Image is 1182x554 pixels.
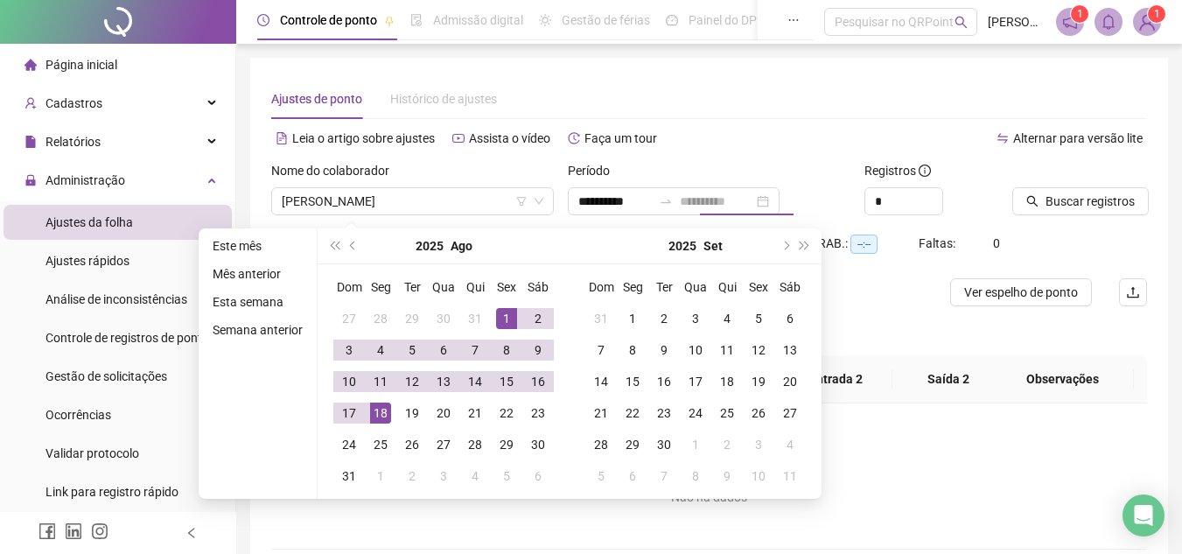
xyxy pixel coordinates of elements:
[850,235,878,254] span: --:--
[370,340,391,361] div: 4
[743,429,774,460] td: 2025-10-03
[680,303,711,334] td: 2025-09-03
[459,334,491,366] td: 2025-08-07
[1013,131,1143,145] span: Alternar para versão lite
[539,14,551,26] span: sun
[622,434,643,455] div: 29
[685,466,706,487] div: 8
[491,366,522,397] td: 2025-08-15
[516,196,527,207] span: filter
[654,371,675,392] div: 16
[433,434,454,455] div: 27
[748,340,769,361] div: 12
[659,194,673,208] span: swap-right
[685,371,706,392] div: 17
[711,271,743,303] th: Qui
[685,434,706,455] div: 1
[24,136,37,148] span: file
[491,303,522,334] td: 2025-08-01
[433,340,454,361] div: 6
[396,429,428,460] td: 2025-08-26
[1012,187,1149,215] button: Buscar registros
[585,429,617,460] td: 2025-09-28
[964,283,1078,302] span: Ver espelho de ponto
[654,403,675,424] div: 23
[522,334,554,366] td: 2025-08-09
[680,271,711,303] th: Qua
[496,308,517,329] div: 1
[365,366,396,397] td: 2025-08-11
[45,96,102,110] span: Cadastros
[491,397,522,429] td: 2025-08-22
[433,403,454,424] div: 20
[743,271,774,303] th: Sex
[45,215,133,229] span: Ajustes da folha
[433,13,523,27] span: Admissão digital
[433,466,454,487] div: 3
[206,235,310,256] li: Este mês
[496,403,517,424] div: 22
[654,308,675,329] div: 2
[617,429,648,460] td: 2025-09-29
[257,14,269,26] span: clock-circle
[496,466,517,487] div: 5
[780,371,801,392] div: 20
[344,228,363,263] button: prev-year
[568,132,580,144] span: history
[666,14,678,26] span: dashboard
[743,366,774,397] td: 2025-09-19
[333,271,365,303] th: Dom
[743,460,774,492] td: 2025-10-10
[774,460,806,492] td: 2025-10-11
[795,228,815,263] button: super-next-year
[787,14,800,26] span: ellipsis
[459,397,491,429] td: 2025-08-21
[433,308,454,329] div: 30
[648,397,680,429] td: 2025-09-23
[680,397,711,429] td: 2025-09-24
[325,228,344,263] button: super-prev-year
[711,460,743,492] td: 2025-10-09
[717,371,738,392] div: 18
[622,371,643,392] div: 15
[528,403,549,424] div: 23
[333,429,365,460] td: 2025-08-24
[333,334,365,366] td: 2025-08-03
[780,340,801,361] div: 13
[292,131,435,145] span: Leia o artigo sobre ajustes
[748,403,769,424] div: 26
[774,429,806,460] td: 2025-10-04
[339,466,360,487] div: 31
[365,303,396,334] td: 2025-07-28
[206,263,310,284] li: Mês anterior
[1062,14,1078,30] span: notification
[1123,494,1165,536] div: Open Intercom Messenger
[919,236,958,250] span: Faltas:
[496,340,517,361] div: 8
[1148,5,1165,23] sup: Atualize o seu contato no menu Meus Dados
[774,303,806,334] td: 2025-09-06
[370,434,391,455] div: 25
[339,308,360,329] div: 27
[748,371,769,392] div: 19
[689,13,757,27] span: Painel do DP
[1134,9,1160,35] img: 56870
[528,371,549,392] div: 16
[591,308,612,329] div: 31
[743,303,774,334] td: 2025-09-05
[585,366,617,397] td: 2025-09-14
[396,366,428,397] td: 2025-08-12
[654,340,675,361] div: 9
[522,303,554,334] td: 2025-08-02
[402,434,423,455] div: 26
[748,466,769,487] div: 10
[1101,14,1116,30] span: bell
[648,429,680,460] td: 2025-09-30
[410,14,423,26] span: file-done
[402,340,423,361] div: 5
[45,369,167,383] span: Gestão de solicitações
[491,334,522,366] td: 2025-08-08
[1071,5,1088,23] sup: 1
[617,271,648,303] th: Seg
[459,366,491,397] td: 2025-08-14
